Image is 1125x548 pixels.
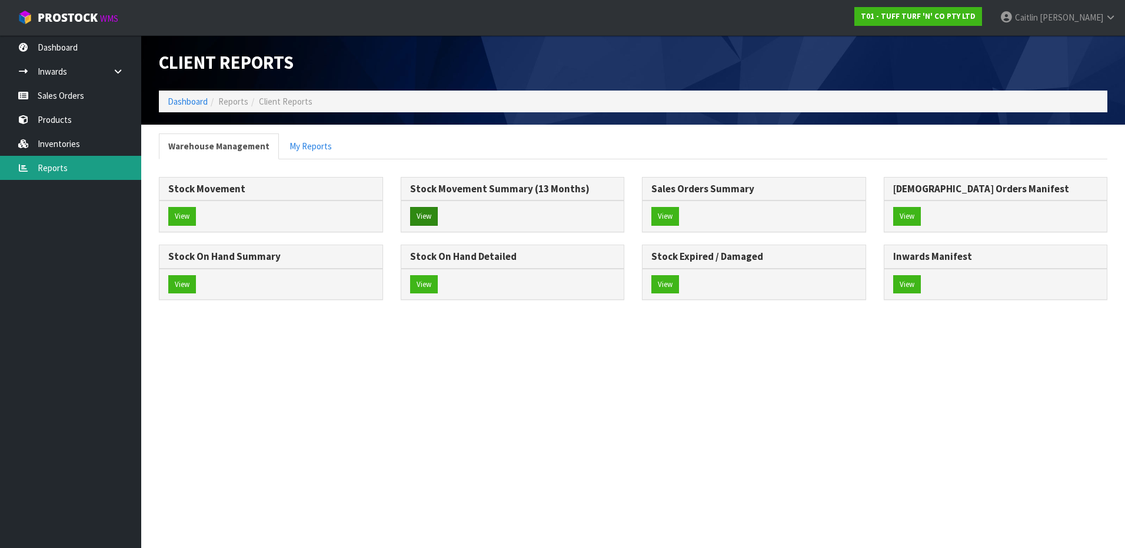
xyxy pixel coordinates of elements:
span: [PERSON_NAME] [1040,12,1103,23]
h3: [DEMOGRAPHIC_DATA] Orders Manifest [893,183,1099,195]
img: cube-alt.png [18,10,32,25]
small: WMS [100,13,118,24]
h3: Stock On Hand Detailed [410,251,615,262]
a: Warehouse Management [159,133,279,159]
button: View [168,207,196,226]
button: View [893,275,921,294]
span: ProStock [38,10,98,25]
h3: Stock Movement [168,183,374,195]
a: My Reports [280,133,341,159]
h3: Stock Movement Summary (13 Months) [410,183,615,195]
span: Reports [218,96,248,107]
button: View [893,207,921,226]
span: Client Reports [259,96,312,107]
h3: Stock On Hand Summary [168,251,374,262]
button: View [410,207,438,226]
h3: Stock Expired / Damaged [651,251,857,262]
button: View [168,275,196,294]
span: Caitlin [1015,12,1038,23]
button: View [651,207,679,226]
button: View [410,275,438,294]
span: Client Reports [159,51,294,73]
strong: T01 - TUFF TURF 'N' CO PTY LTD [861,11,976,21]
h3: Sales Orders Summary [651,183,857,195]
a: Dashboard [168,96,208,107]
button: View [651,275,679,294]
h3: Inwards Manifest [893,251,1099,262]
